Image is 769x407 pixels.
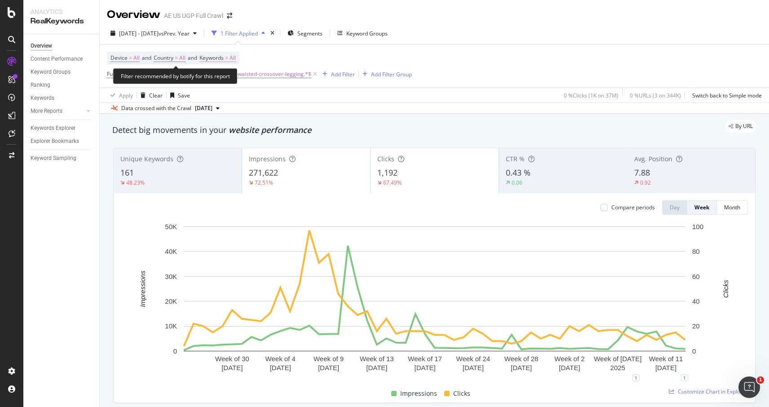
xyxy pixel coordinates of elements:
button: Segments [284,26,326,40]
div: Content Performance [31,54,83,64]
text: 10K [165,322,177,330]
text: [DATE] [511,364,532,372]
div: Data crossed with the Crawl [121,104,191,112]
span: 0.43 % [506,167,530,178]
text: 100 [692,223,703,230]
div: 0.06 [512,179,522,186]
text: [DATE] [415,364,436,372]
div: 48.23% [126,179,145,186]
text: [DATE] [221,364,243,372]
span: = [129,54,132,62]
text: [DATE] [463,364,484,372]
a: More Reports [31,106,84,116]
div: Ranking [31,80,50,90]
iframe: Intercom live chat [738,376,760,398]
button: [DATE] - [DATE]vsPrev. Year [107,26,200,40]
span: Impressions [249,155,286,163]
a: Keywords [31,93,93,103]
text: [DATE] [559,364,580,372]
div: 0 % URLs ( 3 on 344K ) [630,92,681,99]
text: 0 [692,347,696,355]
button: Apply [107,88,133,102]
div: Explorer Bookmarks [31,137,79,146]
span: Country [154,54,173,62]
button: Keyword Groups [334,26,391,40]
span: CTR % [506,155,525,163]
text: [DATE] [366,364,387,372]
span: and [188,54,197,62]
text: Week of 17 [408,355,442,363]
button: [DATE] [191,103,223,114]
div: Switch back to Simple mode [692,92,762,99]
span: Full URL [107,70,127,78]
text: Week of 9 [314,355,344,363]
div: RealKeywords [31,16,92,27]
div: 0 % Clicks ( 1K on 37M ) [564,92,619,99]
span: Segments [297,30,323,37]
span: 1,192 [377,167,398,178]
div: Keywords [31,93,54,103]
span: All [230,52,236,64]
span: Device [110,54,128,62]
div: Add Filter [331,71,355,78]
span: and [142,54,151,62]
span: 1 [757,376,764,384]
text: Week of 2 [554,355,584,363]
span: = [225,54,228,62]
div: times [269,29,276,38]
button: Save [167,88,190,102]
span: 2025 Aug. 29th [195,104,212,112]
span: Clicks [453,388,470,399]
text: Week of 30 [215,355,249,363]
button: Clear [137,88,163,102]
text: 60 [692,273,700,280]
button: Month [717,200,748,215]
text: 30K [165,273,177,280]
div: Keywords Explorer [31,124,75,133]
a: Content Performance [31,54,93,64]
div: Analytics [31,7,92,16]
text: Week of [DATE] [594,355,641,363]
span: All [133,52,140,64]
text: [DATE] [655,364,676,372]
div: More Reports [31,106,62,116]
a: Ranking [31,80,93,90]
span: 161 [120,167,134,178]
a: Keywords Explorer [31,124,93,133]
span: All [179,52,186,64]
span: Clicks [377,155,394,163]
div: Save [178,92,190,99]
div: Keyword Groups [31,67,71,77]
span: [DATE] - [DATE] [119,30,159,37]
span: vs Prev. Year [159,30,190,37]
div: Overview [107,7,160,22]
a: Keyword Groups [31,67,93,77]
div: A chart. [121,222,748,378]
button: Day [662,200,687,215]
text: 2025 [610,364,625,372]
text: Week of 13 [360,355,394,363]
span: 271,622 [249,167,278,178]
span: Unique Keywords [120,155,173,163]
text: [DATE] [270,364,291,372]
text: Week of 11 [649,355,683,363]
text: Week of 24 [456,355,491,363]
div: Week [694,203,709,211]
div: AE US UGP Full Crawl [164,11,223,20]
text: 20 [692,322,700,330]
div: Filter recommended by botify for this report [113,68,238,84]
text: [DATE] [318,364,339,372]
text: 20K [165,297,177,305]
div: arrow-right-arrow-left [227,13,232,19]
span: Keywords [199,54,224,62]
text: Week of 28 [504,355,539,363]
div: 1 Filter Applied [221,30,258,37]
a: Explorer Bookmarks [31,137,93,146]
button: Add Filter Group [359,69,412,80]
div: Keyword Sampling [31,154,76,163]
button: Add Filter [319,69,355,80]
button: 1 Filter Applied [208,26,269,40]
span: Avg. Position [634,155,672,163]
text: 40 [692,297,700,305]
div: 0.92 [640,179,651,186]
